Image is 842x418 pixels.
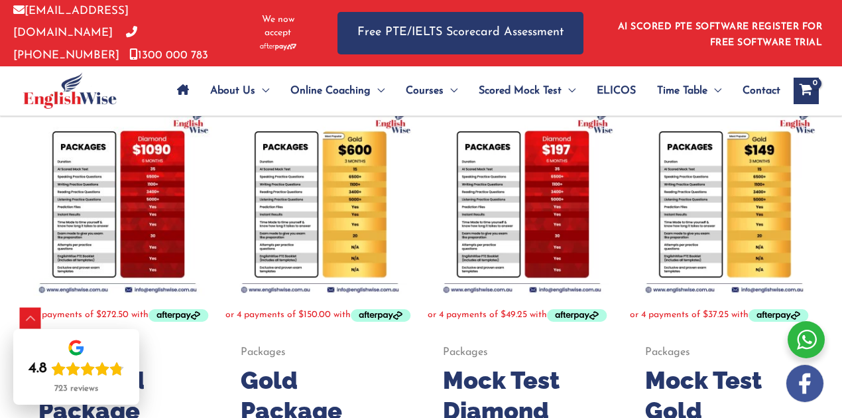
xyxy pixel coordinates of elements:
span: Packages [241,346,399,360]
a: Contact [732,68,780,114]
span: Online Coaching [290,68,371,114]
span: Scored Mock Test [479,68,562,114]
span: Menu Toggle [562,68,575,114]
img: Diamond Package [23,107,212,296]
span: Time Table [657,68,707,114]
div: 723 reviews [54,383,98,394]
div: 4.8 [29,360,47,378]
a: Scored Mock TestMenu Toggle [468,68,586,114]
a: CoursesMenu Toggle [395,68,468,114]
a: Online CoachingMenu Toggle [280,68,395,114]
img: Afterpay-Logo [260,43,296,50]
nav: Site Navigation: Main Menu [166,68,780,114]
span: About Us [210,68,255,114]
span: We now accept [251,13,304,40]
a: [EMAIL_ADDRESS][DOMAIN_NAME] [13,5,129,38]
a: AI SCORED PTE SOFTWARE REGISTER FOR FREE SOFTWARE TRIAL [618,22,823,48]
span: Menu Toggle [371,68,385,114]
span: Menu Toggle [444,68,457,114]
a: 1300 000 783 [129,50,208,61]
img: Gold Package [225,107,414,296]
span: Packages [645,346,804,360]
a: Free PTE/IELTS Scorecard Assessment [337,12,583,54]
span: Packages [443,346,601,360]
span: ELICOS [597,68,636,114]
a: About UsMenu Toggle [200,68,280,114]
img: cropped-ew-logo [23,72,117,109]
a: View Shopping Cart, empty [794,78,819,104]
span: Menu Toggle [255,68,269,114]
span: Contact [743,68,780,114]
a: Time TableMenu Toggle [646,68,732,114]
span: Menu Toggle [707,68,721,114]
img: Mock Test Gold [630,107,819,296]
a: ELICOS [586,68,646,114]
img: white-facebook.png [786,365,823,402]
img: Mock Test Diamond [428,107,617,296]
div: Rating: 4.8 out of 5 [29,360,124,378]
aside: Header Widget 1 [610,11,829,54]
a: [PHONE_NUMBER] [13,27,137,60]
span: Courses [406,68,444,114]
